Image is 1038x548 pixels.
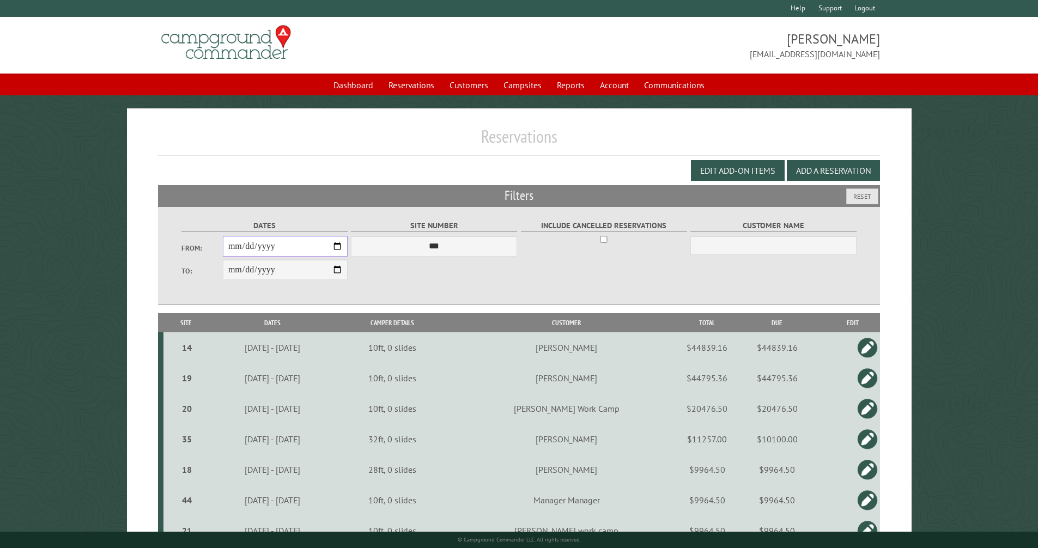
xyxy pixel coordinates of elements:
[729,485,825,515] td: $9964.50
[337,424,448,454] td: 32ft, 0 slides
[448,363,685,393] td: [PERSON_NAME]
[448,515,685,546] td: [PERSON_NAME] work camp
[448,485,685,515] td: Manager Manager
[168,495,207,506] div: 44
[685,313,729,332] th: Total
[497,75,548,95] a: Campsites
[337,515,448,546] td: 10ft, 0 slides
[458,536,581,543] small: © Campground Commander LLC. All rights reserved.
[846,188,878,204] button: Reset
[685,424,729,454] td: $11257.00
[729,332,825,363] td: $44839.16
[210,525,335,536] div: [DATE] - [DATE]
[448,313,685,332] th: Customer
[208,313,336,332] th: Dates
[337,363,448,393] td: 10ft, 0 slides
[181,220,348,232] label: Dates
[210,373,335,383] div: [DATE] - [DATE]
[448,424,685,454] td: [PERSON_NAME]
[337,485,448,515] td: 10ft, 0 slides
[168,403,207,414] div: 20
[685,485,729,515] td: $9964.50
[181,266,223,276] label: To:
[181,243,223,253] label: From:
[210,342,335,353] div: [DATE] - [DATE]
[158,126,881,156] h1: Reservations
[448,332,685,363] td: [PERSON_NAME]
[210,495,335,506] div: [DATE] - [DATE]
[685,332,729,363] td: $44839.16
[168,373,207,383] div: 19
[158,185,881,206] h2: Filters
[593,75,635,95] a: Account
[729,424,825,454] td: $10100.00
[337,332,448,363] td: 10ft, 0 slides
[337,454,448,485] td: 28ft, 0 slides
[168,342,207,353] div: 14
[685,393,729,424] td: $20476.50
[158,21,294,64] img: Campground Commander
[168,434,207,445] div: 35
[729,313,825,332] th: Due
[168,464,207,475] div: 18
[550,75,591,95] a: Reports
[729,454,825,485] td: $9964.50
[825,313,881,332] th: Edit
[448,454,685,485] td: [PERSON_NAME]
[382,75,441,95] a: Reservations
[691,160,785,181] button: Edit Add-on Items
[729,515,825,546] td: $9964.50
[337,313,448,332] th: Camper Details
[638,75,711,95] a: Communications
[690,220,857,232] label: Customer Name
[443,75,495,95] a: Customers
[168,525,207,536] div: 21
[163,313,209,332] th: Site
[685,363,729,393] td: $44795.36
[448,393,685,424] td: [PERSON_NAME] Work Camp
[210,464,335,475] div: [DATE] - [DATE]
[351,220,517,232] label: Site Number
[521,220,687,232] label: Include Cancelled Reservations
[519,30,881,60] span: [PERSON_NAME] [EMAIL_ADDRESS][DOMAIN_NAME]
[210,434,335,445] div: [DATE] - [DATE]
[337,393,448,424] td: 10ft, 0 slides
[327,75,380,95] a: Dashboard
[787,160,880,181] button: Add a Reservation
[210,403,335,414] div: [DATE] - [DATE]
[685,454,729,485] td: $9964.50
[729,393,825,424] td: $20476.50
[729,363,825,393] td: $44795.36
[685,515,729,546] td: $9964.50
